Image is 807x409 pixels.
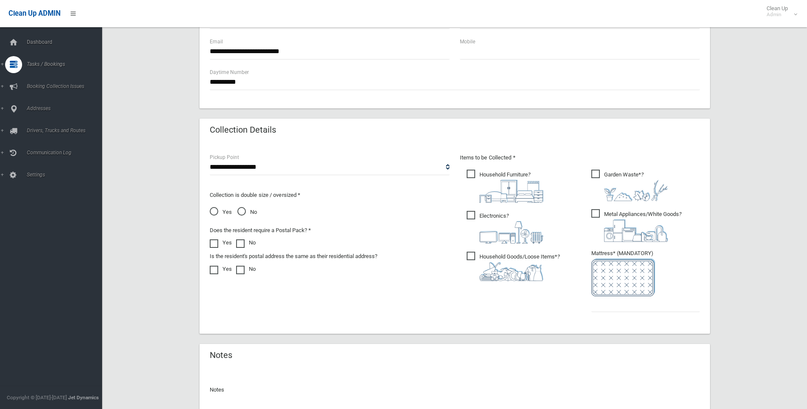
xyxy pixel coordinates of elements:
span: Mattress* (MANDATORY) [591,250,700,296]
span: No [237,207,257,217]
span: Yes [210,207,232,217]
span: Household Goods/Loose Items* [467,252,560,281]
img: aa9efdbe659d29b613fca23ba79d85cb.png [479,180,543,203]
i: ? [604,211,682,242]
span: Metal Appliances/White Goods [591,209,682,242]
span: Dashboard [24,39,108,45]
span: Tasks / Bookings [24,61,108,67]
i: ? [479,253,560,281]
small: Admin [767,11,788,18]
label: Is the resident's postal address the same as their residential address? [210,251,377,261]
span: Household Furniture [467,170,543,203]
p: Notes [210,385,700,395]
i: ? [479,213,543,244]
img: 394712a680b73dbc3d2a6a3a7ffe5a07.png [479,221,543,244]
p: Collection is double size / oversized * [210,190,450,200]
i: ? [604,171,668,201]
span: Clean Up [762,5,796,18]
header: Notes [200,347,242,364]
p: Items to be Collected * [460,153,700,163]
span: Copyright © [DATE]-[DATE] [7,395,67,400]
label: Yes [210,238,232,248]
label: Does the resident require a Postal Pack? * [210,225,311,236]
strong: Jet Dynamics [68,395,99,400]
img: e7408bece873d2c1783593a074e5cb2f.png [591,258,655,296]
span: Booking Collection Issues [24,83,108,89]
span: Electronics [467,211,543,244]
i: ? [479,171,543,203]
span: Drivers, Trucks and Routes [24,128,108,133]
label: No [236,238,256,248]
span: Garden Waste* [591,170,668,201]
label: No [236,264,256,274]
img: b13cc3517677393f34c0a387616ef184.png [479,262,543,281]
span: Addresses [24,105,108,111]
img: 36c1b0289cb1767239cdd3de9e694f19.png [604,219,668,242]
label: Yes [210,264,232,274]
img: 4fd8a5c772b2c999c83690221e5242e0.png [604,180,668,201]
span: Settings [24,172,108,178]
span: Communication Log [24,150,108,156]
span: Clean Up ADMIN [9,9,60,17]
header: Collection Details [200,122,286,138]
